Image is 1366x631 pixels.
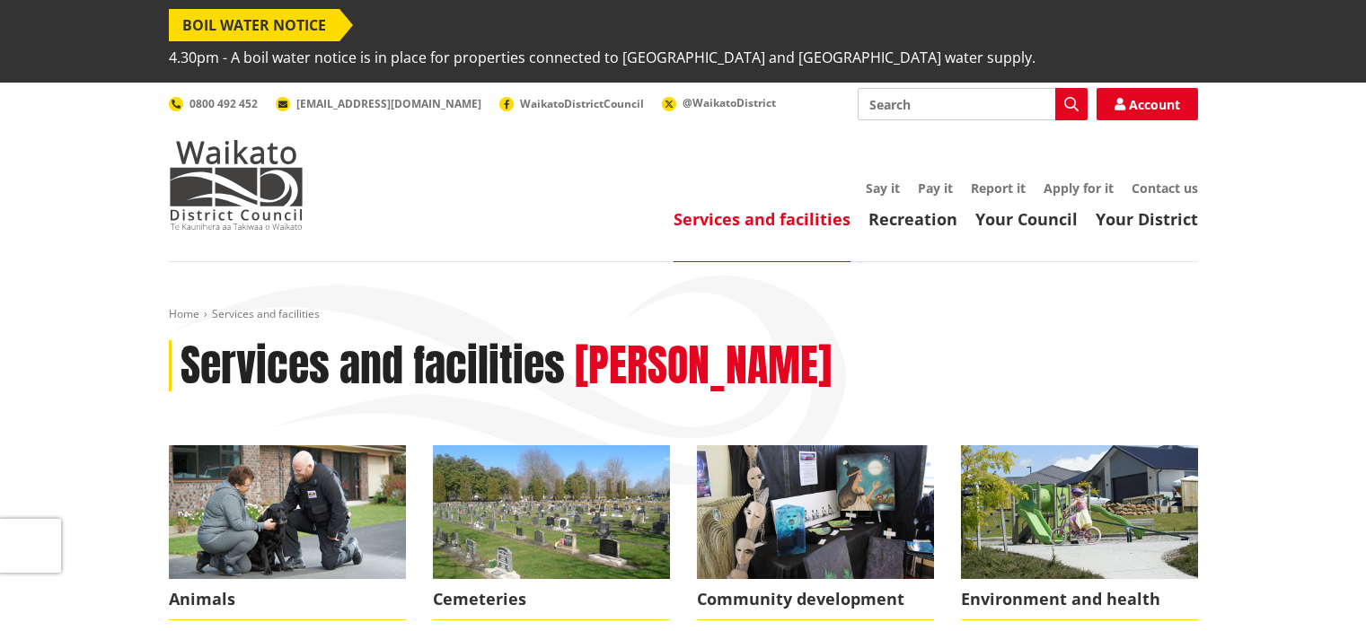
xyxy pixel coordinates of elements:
[169,96,258,111] a: 0800 492 452
[433,445,670,579] img: Huntly Cemetery
[169,445,406,579] img: Animal Control
[169,306,199,321] a: Home
[189,96,258,111] span: 0800 492 452
[1097,88,1198,120] a: Account
[697,579,934,620] span: Community development
[918,180,953,197] a: Pay it
[697,445,934,620] a: Matariki Travelling Suitcase Art Exhibition Community development
[296,96,481,111] span: [EMAIL_ADDRESS][DOMAIN_NAME]
[169,307,1198,322] nav: breadcrumb
[662,95,776,110] a: @WaikatoDistrict
[1096,208,1198,230] a: Your District
[499,96,644,111] a: WaikatoDistrictCouncil
[971,180,1026,197] a: Report it
[169,41,1036,74] span: 4.30pm - A boil water notice is in place for properties connected to [GEOGRAPHIC_DATA] and [GEOGR...
[181,340,565,392] h1: Services and facilities
[520,96,644,111] span: WaikatoDistrictCouncil
[975,208,1078,230] a: Your Council
[858,88,1088,120] input: Search input
[961,579,1198,620] span: Environment and health
[683,95,776,110] span: @WaikatoDistrict
[169,445,406,620] a: Waikato District Council Animal Control team Animals
[276,96,481,111] a: [EMAIL_ADDRESS][DOMAIN_NAME]
[697,445,934,579] img: Matariki Travelling Suitcase Art Exhibition
[866,180,900,197] a: Say it
[169,140,304,230] img: Waikato District Council - Te Kaunihera aa Takiwaa o Waikato
[575,340,832,392] h2: [PERSON_NAME]
[433,579,670,620] span: Cemeteries
[212,306,320,321] span: Services and facilities
[961,445,1198,620] a: New housing in Pokeno Environment and health
[961,445,1198,579] img: New housing in Pokeno
[1132,180,1198,197] a: Contact us
[169,9,339,41] span: BOIL WATER NOTICE
[868,208,957,230] a: Recreation
[1044,180,1114,197] a: Apply for it
[169,579,406,620] span: Animals
[433,445,670,620] a: Huntly Cemetery Cemeteries
[674,208,850,230] a: Services and facilities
